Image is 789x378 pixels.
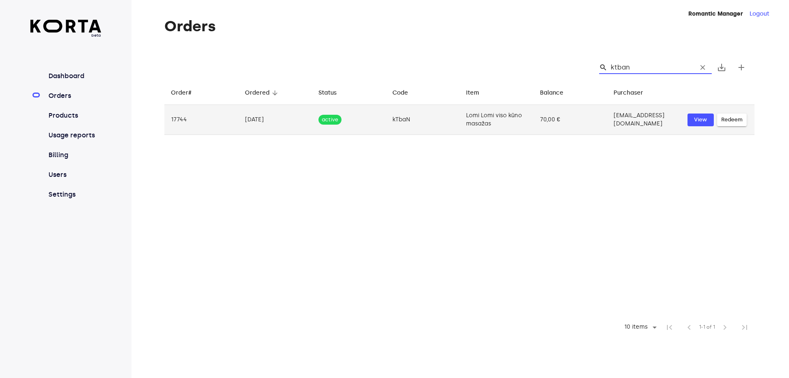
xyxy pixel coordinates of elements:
span: save_alt [717,63,727,72]
a: Usage reports [47,130,102,140]
div: Item [466,88,479,98]
input: Search [611,61,690,74]
td: [DATE] [238,105,312,135]
span: View [692,115,710,125]
button: Logout [750,10,769,18]
img: Korta [30,20,102,32]
span: active [318,116,341,124]
button: Create new gift card [731,58,751,77]
span: Last Page [735,318,754,337]
a: beta [30,20,102,38]
a: Orders [47,91,102,101]
div: 10 items [619,321,660,334]
div: 10 items [622,324,650,331]
div: Ordered [245,88,270,98]
strong: Romantic Manager [688,10,743,17]
div: Code [392,88,408,98]
button: Redeem [717,114,747,126]
span: clear [699,63,707,72]
span: arrow_downward [271,89,279,97]
span: Item [466,88,490,98]
span: Code [392,88,419,98]
button: Export [712,58,731,77]
td: Lomi Lomi viso kūno masažas [459,105,533,135]
div: Purchaser [614,88,643,98]
div: Status [318,88,337,98]
a: Dashboard [47,71,102,81]
span: beta [30,32,102,38]
a: Settings [47,190,102,199]
div: Order# [171,88,191,98]
span: First Page [660,318,679,337]
td: 17744 [164,105,238,135]
h1: Orders [164,18,754,35]
a: Users [47,170,102,180]
span: Search [599,63,607,72]
a: Products [47,111,102,121]
span: Previous Page [679,318,699,337]
span: Next Page [715,318,735,337]
span: add [736,63,746,72]
span: Balance [540,88,574,98]
span: Purchaser [614,88,654,98]
a: Billing [47,150,102,160]
div: Balance [540,88,563,98]
span: Status [318,88,347,98]
td: kTbaN [386,105,460,135]
span: 1-1 of 1 [699,323,715,332]
span: Order# [171,88,202,98]
span: Redeem [721,115,743,125]
button: View [687,114,714,126]
td: [EMAIL_ADDRESS][DOMAIN_NAME] [607,105,681,135]
td: 70,00 € [533,105,607,135]
button: Clear Search [694,58,712,77]
span: Ordered [245,88,280,98]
